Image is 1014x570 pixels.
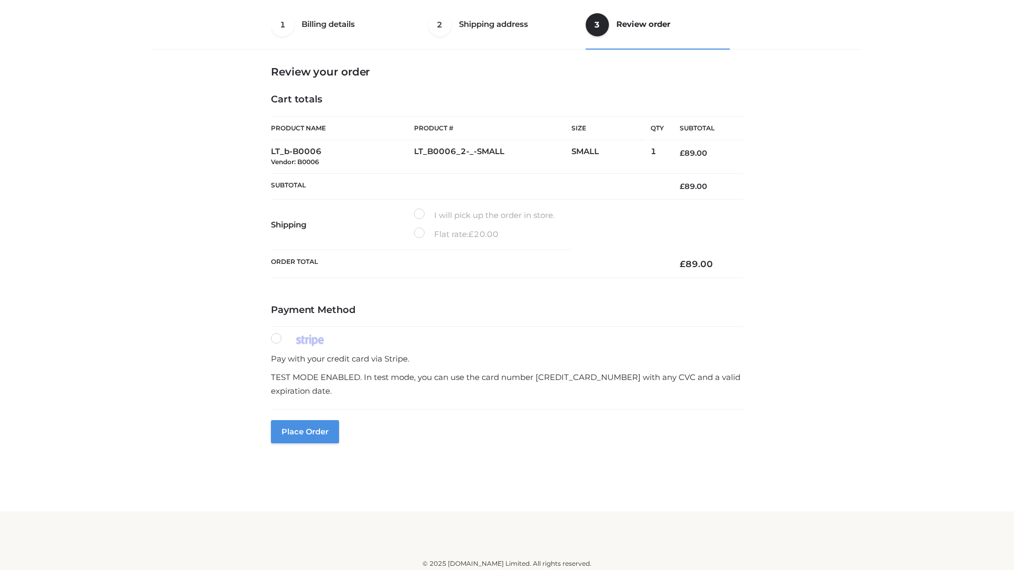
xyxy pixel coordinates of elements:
label: I will pick up the order in store. [414,208,555,222]
th: Product # [414,116,571,140]
bdi: 89.00 [680,148,707,158]
td: LT_B0006_2-_-SMALL [414,140,571,174]
p: TEST MODE ENABLED. In test mode, you can use the card number [CREDIT_CARD_NUMBER] with any CVC an... [271,370,743,397]
th: Qty [651,116,664,140]
h4: Payment Method [271,305,743,316]
th: Product Name [271,116,414,140]
td: 1 [651,140,664,174]
td: LT_b-B0006 [271,140,414,174]
th: Shipping [271,199,414,250]
td: SMALL [571,140,651,174]
button: Place order [271,420,339,443]
span: £ [468,229,474,239]
span: £ [680,148,684,158]
bdi: 89.00 [680,259,713,269]
small: Vendor: B0006 [271,158,319,166]
label: Flat rate: [414,227,499,241]
h3: Review your order [271,65,743,78]
bdi: 20.00 [468,229,499,239]
span: £ [680,182,684,191]
p: Pay with your credit card via Stripe. [271,352,743,366]
th: Subtotal [664,117,743,140]
h4: Cart totals [271,94,743,106]
th: Size [571,117,645,140]
th: Order Total [271,250,664,278]
span: £ [680,259,686,269]
bdi: 89.00 [680,182,707,191]
th: Subtotal [271,173,664,199]
div: © 2025 [DOMAIN_NAME] Limited. All rights reserved. [157,558,857,569]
